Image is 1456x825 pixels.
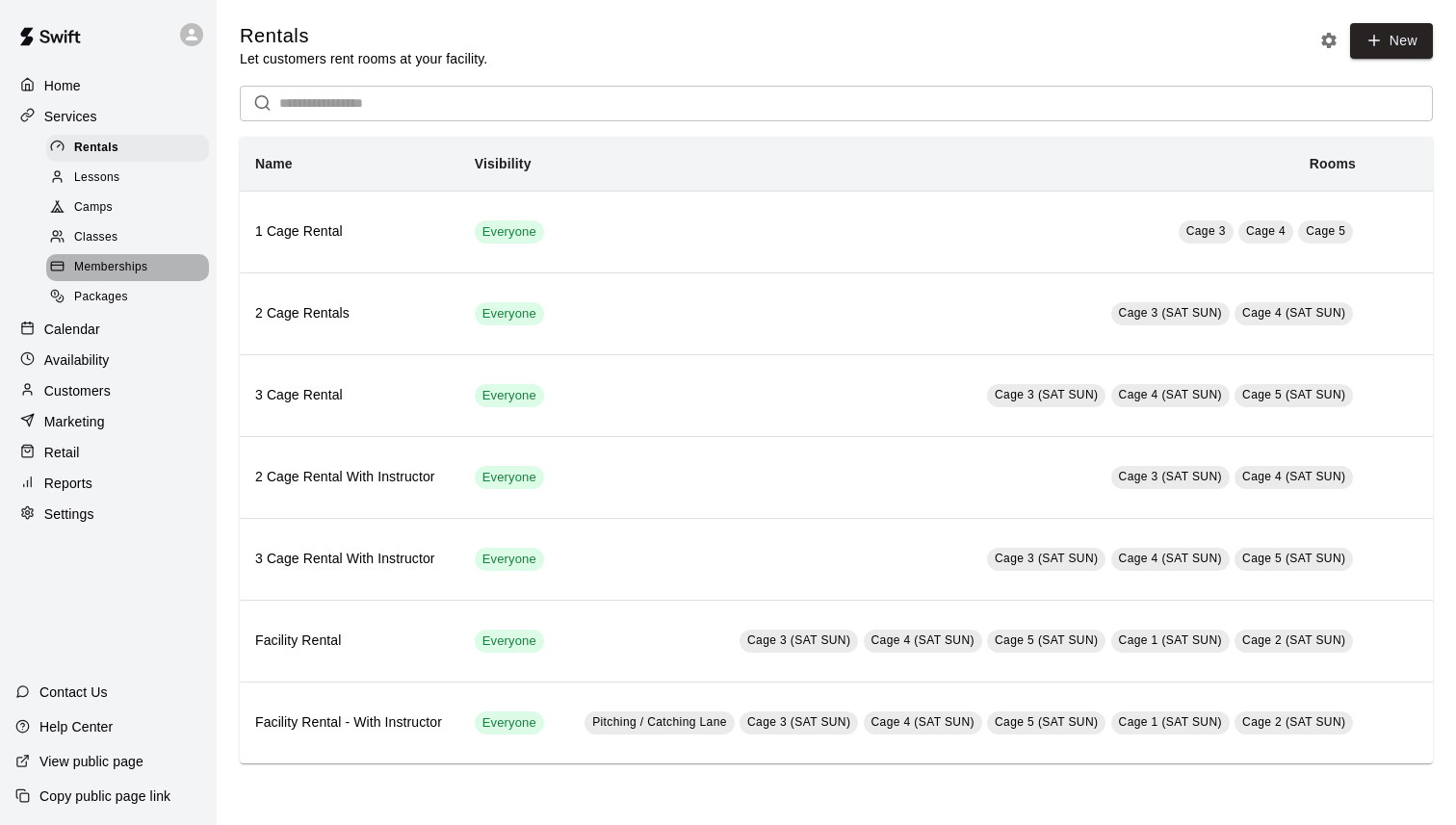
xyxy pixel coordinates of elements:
a: Camps [46,193,217,223]
span: Cage 3 (SAT SUN) [1119,470,1222,483]
table: simple table [240,137,1433,763]
p: Calendar [44,320,100,339]
span: Cage 4 (SAT SUN) [1242,470,1345,483]
span: Rentals [74,139,118,158]
span: Lessons [74,168,120,188]
a: Memberships [46,253,217,283]
p: Reports [44,474,92,493]
span: Cage 1 (SAT SUN) [1119,633,1222,647]
span: Everyone [475,632,544,651]
div: This service is visible to all of your customers [475,630,544,653]
span: Cage 5 (SAT SUN) [995,633,1098,647]
span: Cage 3 (SAT SUN) [1119,306,1222,320]
span: Cage 4 (SAT SUN) [1242,306,1345,320]
h6: 3 Cage Rental With Instructor [255,549,444,570]
span: Everyone [475,387,544,405]
div: Rentals [46,135,209,162]
span: Cage 4 (SAT SUN) [871,715,975,729]
span: Pitching / Catching Lane [592,715,727,729]
a: Classes [46,223,217,253]
a: Rentals [46,133,217,163]
p: Availability [44,350,110,370]
div: Classes [46,224,209,251]
span: Cage 3 [1186,224,1226,238]
h6: 2 Cage Rentals [255,303,444,324]
span: Everyone [475,223,544,242]
p: Services [44,107,97,126]
button: Rental settings [1314,26,1343,55]
a: Retail [15,438,201,467]
p: Let customers rent rooms at your facility. [240,49,487,68]
div: This service is visible to all of your customers [475,711,544,735]
div: Memberships [46,254,209,281]
b: Visibility [475,156,532,171]
span: Cage 5 [1306,224,1345,238]
span: Memberships [74,258,147,277]
h5: Rentals [240,23,487,49]
span: Cage 5 (SAT SUN) [995,715,1098,729]
span: Everyone [475,551,544,569]
span: Cage 1 (SAT SUN) [1119,715,1222,729]
h6: 2 Cage Rental With Instructor [255,467,444,488]
p: Settings [44,504,94,524]
span: Camps [74,198,113,218]
span: Cage 3 (SAT SUN) [995,552,1098,565]
span: Packages [74,288,128,307]
a: Marketing [15,407,201,436]
p: Retail [44,443,80,462]
a: Reports [15,469,201,498]
div: This service is visible to all of your customers [475,548,544,571]
span: Cage 2 (SAT SUN) [1242,633,1345,647]
span: Cage 3 (SAT SUN) [747,715,850,729]
p: Home [44,76,81,95]
a: New [1350,23,1433,59]
span: Classes [74,228,117,247]
b: Rooms [1310,156,1356,171]
span: Cage 2 (SAT SUN) [1242,715,1345,729]
p: View public page [39,752,143,771]
div: This service is visible to all of your customers [475,302,544,325]
span: Cage 4 (SAT SUN) [871,633,975,647]
span: Cage 5 (SAT SUN) [1242,388,1345,401]
div: This service is visible to all of your customers [475,466,544,489]
h6: Facility Rental [255,631,444,652]
b: Name [255,156,293,171]
p: Customers [44,381,111,400]
span: Cage 3 (SAT SUN) [747,633,850,647]
span: Cage 4 (SAT SUN) [1119,388,1222,401]
a: Home [15,71,201,100]
a: Settings [15,500,201,529]
p: Marketing [44,412,105,431]
span: Everyone [475,714,544,733]
h6: 3 Cage Rental [255,385,444,406]
a: Calendar [15,315,201,344]
a: Services [15,102,201,131]
div: Camps [46,194,209,221]
span: Everyone [475,469,544,487]
a: Customers [15,376,201,405]
a: Lessons [46,163,217,193]
div: Packages [46,284,209,311]
a: Availability [15,346,201,374]
a: Packages [46,283,217,313]
span: Cage 4 (SAT SUN) [1119,552,1222,565]
span: Cage 4 [1246,224,1286,238]
p: Contact Us [39,683,108,702]
span: Cage 5 (SAT SUN) [1242,552,1345,565]
h6: Facility Rental - With Instructor [255,712,444,734]
div: Lessons [46,165,209,192]
p: Copy public page link [39,786,170,806]
p: Help Center [39,717,113,736]
div: This service is visible to all of your customers [475,220,544,244]
span: Everyone [475,305,544,323]
div: This service is visible to all of your customers [475,384,544,407]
